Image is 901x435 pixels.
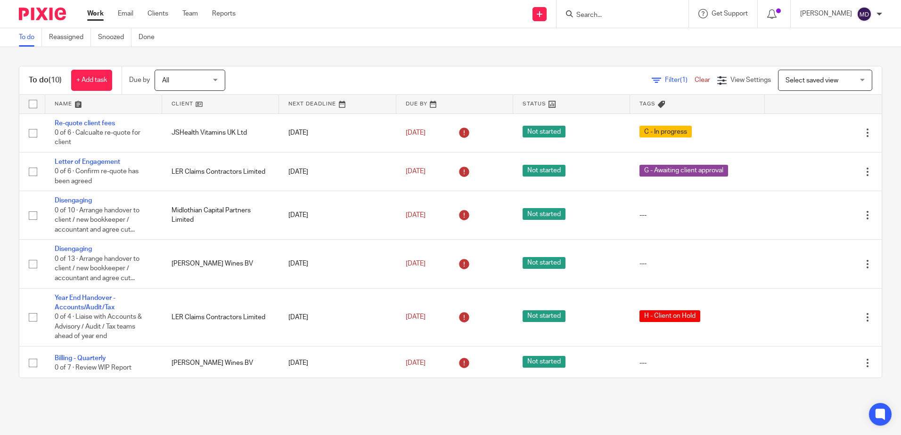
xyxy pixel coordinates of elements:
span: [DATE] [406,260,426,267]
div: --- [639,358,755,368]
a: Reports [212,9,236,18]
span: Tags [639,101,655,106]
a: Snoozed [98,28,131,47]
td: JSHealth Vitamins UK Ltd [162,113,279,152]
span: 0 of 4 · Liaise with Accounts & Advisory / Audit / Tax teams ahead of year end [55,314,142,339]
span: Not started [523,356,565,368]
td: [DATE] [279,288,396,346]
a: Disengaging [55,246,92,252]
span: H - Client on Hold [639,310,700,322]
span: C - In progress [639,126,692,137]
span: (10) [49,76,62,84]
span: Not started [523,257,565,269]
span: Not started [523,310,565,322]
span: 0 of 6 · Confirm re-quote has been agreed [55,169,139,185]
td: [DATE] [279,152,396,191]
img: Pixie [19,8,66,20]
td: LER Claims Contractors Limited [162,152,279,191]
td: [DATE] [279,191,396,240]
a: Billing - Quarterly [55,355,106,362]
img: svg%3E [857,7,872,22]
span: All [162,77,169,84]
td: [PERSON_NAME] Wines BV [162,240,279,288]
span: 0 of 6 · Calcualte re-quote for client [55,129,140,146]
span: 0 of 7 · Review WIP Report [55,364,131,371]
a: + Add task [71,70,112,91]
td: Midlothian Capital Partners Limited [162,191,279,240]
a: Year End Handover - Accounts/Audit/Tax [55,295,115,311]
a: Done [139,28,162,47]
span: Not started [523,165,565,177]
span: (1) [680,77,688,83]
span: Not started [523,208,565,220]
input: Search [575,11,660,20]
h1: To do [29,75,62,85]
div: --- [639,259,755,268]
span: 0 of 10 · Arrange handover to client / new bookkeeper / accountant and agree cut... [55,207,139,233]
a: Clients [147,9,168,18]
span: Not started [523,126,565,137]
span: [DATE] [406,169,426,175]
a: Work [87,9,104,18]
span: [DATE] [406,360,426,366]
td: [PERSON_NAME] Wines BV [162,346,279,379]
span: Get Support [712,10,748,17]
td: [DATE] [279,113,396,152]
td: [DATE] [279,240,396,288]
a: To do [19,28,42,47]
td: [DATE] [279,346,396,379]
span: [DATE] [406,212,426,218]
a: Re-quote client fees [55,120,115,127]
a: Letter of Engagement [55,159,120,165]
p: [PERSON_NAME] [800,9,852,18]
span: Filter [665,77,695,83]
td: LER Claims Contractors Limited [162,288,279,346]
span: G - Awaiting client approval [639,165,728,177]
span: View Settings [730,77,771,83]
span: [DATE] [406,129,426,136]
a: Disengaging [55,197,92,204]
span: 0 of 13 · Arrange handover to client / new bookkeeper / accountant and agree cut... [55,256,139,282]
a: Clear [695,77,710,83]
a: Email [118,9,133,18]
div: --- [639,210,755,220]
a: Team [182,9,198,18]
span: [DATE] [406,314,426,321]
a: Reassigned [49,28,91,47]
span: Select saved view [786,77,838,84]
p: Due by [129,75,150,85]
